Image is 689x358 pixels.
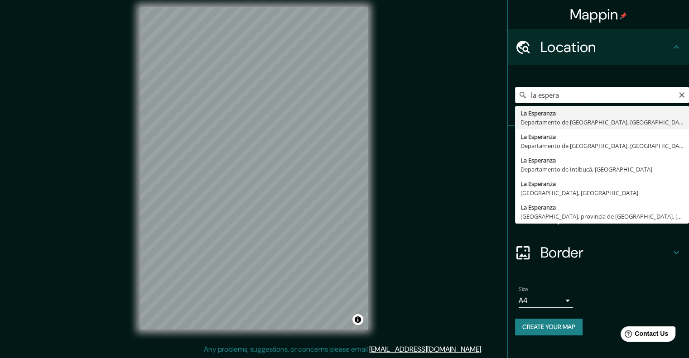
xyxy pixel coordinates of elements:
[508,126,689,162] div: Pins
[520,212,684,221] div: [GEOGRAPHIC_DATA], provincia de [GEOGRAPHIC_DATA], [GEOGRAPHIC_DATA]
[369,344,481,354] a: [EMAIL_ADDRESS][DOMAIN_NAME]
[519,286,528,293] label: Size
[540,207,671,225] h4: Layout
[520,188,684,197] div: [GEOGRAPHIC_DATA], [GEOGRAPHIC_DATA]
[508,234,689,271] div: Border
[520,141,684,150] div: Departamento de [GEOGRAPHIC_DATA], [GEOGRAPHIC_DATA]
[482,344,484,355] div: .
[352,314,363,325] button: Toggle attribution
[620,12,627,19] img: pin-icon.png
[508,29,689,65] div: Location
[140,7,368,329] canvas: Map
[678,90,685,99] button: Clear
[520,118,684,127] div: Departamento de [GEOGRAPHIC_DATA], [GEOGRAPHIC_DATA]
[520,132,684,141] div: La Esperanza
[484,344,486,355] div: .
[508,162,689,198] div: Style
[508,198,689,234] div: Layout
[515,87,689,103] input: Pick your city or area
[519,293,573,308] div: A4
[570,5,627,24] h4: Mappin
[204,344,482,355] p: Any problems, suggestions, or concerns please email .
[515,319,583,335] button: Create your map
[540,243,671,262] h4: Border
[520,203,684,212] div: La Esperanza
[608,323,679,348] iframe: Help widget launcher
[520,179,684,188] div: La Esperanza
[520,156,684,165] div: La Esperanza
[540,38,671,56] h4: Location
[520,165,684,174] div: Departamento de Intibucá, [GEOGRAPHIC_DATA]
[520,109,684,118] div: La Esperanza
